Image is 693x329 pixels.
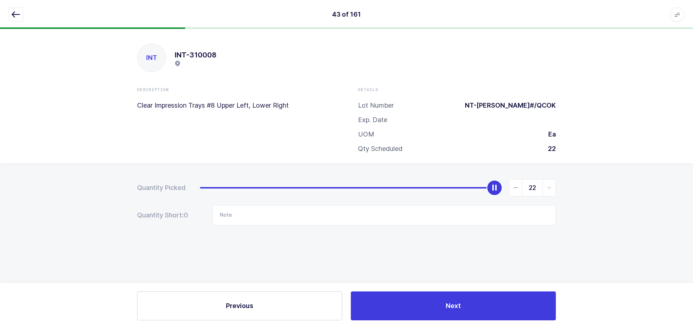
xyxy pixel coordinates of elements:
input: Note [213,205,556,225]
span: Previous [226,301,253,310]
button: Next [351,291,556,320]
div: UOM [358,130,374,139]
div: Quantity Picked [137,183,186,192]
div: Qty Scheduled [358,144,402,153]
div: Description [137,87,335,92]
div: 22 [542,144,556,153]
div: Details [358,87,556,92]
p: Clear Impression Trays #8 Upper Left, Lower Right [137,101,335,110]
div: Lot Number [358,101,394,110]
div: slider between 0 and 22 [200,179,556,196]
div: 43 of 161 [332,10,361,19]
div: NT-[PERSON_NAME]#/QCOK [459,101,556,110]
div: INT [138,44,166,72]
div: Ea [542,130,556,139]
div: Quantity Short: [137,211,198,220]
button: Previous [137,291,342,320]
span: Next [446,301,461,310]
span: 0 [184,211,198,220]
h1: INT-310008 [175,49,217,61]
div: Exp. Date [358,116,387,124]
